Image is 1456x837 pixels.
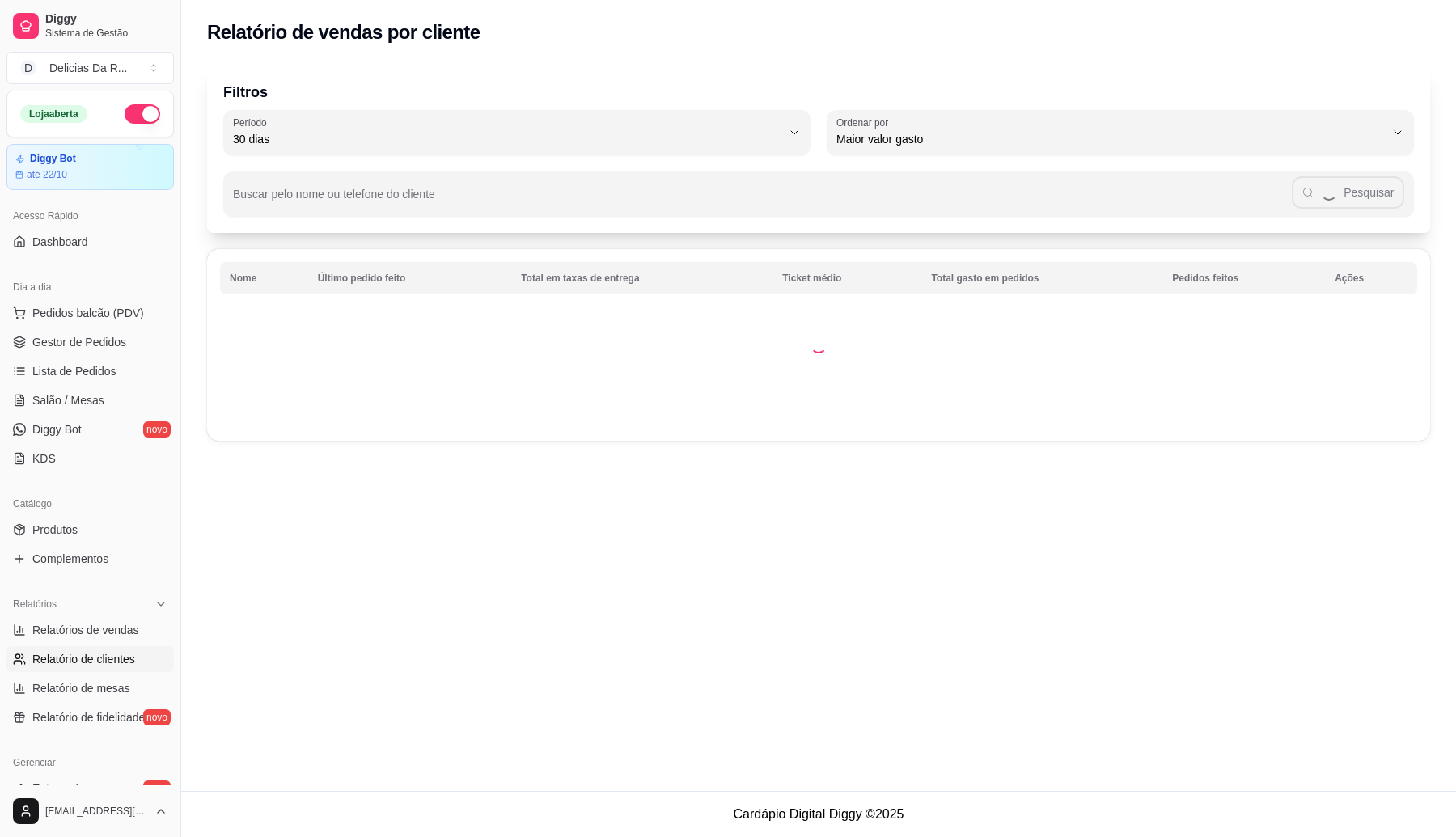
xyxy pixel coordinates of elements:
span: KDS [32,450,56,467]
span: Salão / Mesas [32,392,104,408]
a: Entregadoresnovo [6,776,174,801]
span: Diggy Bot [32,421,82,438]
a: Relatório de fidelidadenovo [6,704,174,730]
span: Relatórios [13,598,57,611]
a: Relatórios de vendas [6,617,174,643]
input: Buscar pelo nome ou telefone do cliente [233,192,1292,209]
label: Período [233,116,272,129]
a: Relatório de mesas [6,675,174,701]
a: Dashboard [6,229,174,255]
a: DiggySistema de Gestão [6,6,174,45]
span: Relatório de mesas [32,680,130,696]
p: Filtros [223,81,1414,104]
a: KDS [6,446,174,471]
label: Ordenar por [836,116,894,129]
footer: Cardápio Digital Diggy © 2025 [181,791,1456,837]
div: Catálogo [6,491,174,517]
span: Relatório de clientes [32,651,135,667]
a: Diggy Botnovo [6,416,174,442]
span: D [20,60,36,76]
span: Produtos [32,522,78,538]
span: Lista de Pedidos [32,363,116,379]
h2: Relatório de vendas por cliente [207,19,480,45]
span: Relatório de fidelidade [32,709,145,725]
span: Gestor de Pedidos [32,334,126,350]
span: [EMAIL_ADDRESS][DOMAIN_NAME] [45,805,148,818]
div: Gerenciar [6,750,174,776]
button: Pedidos balcão (PDV) [6,300,174,326]
button: Alterar Status [125,104,160,124]
span: Pedidos balcão (PDV) [32,305,144,321]
span: Complementos [32,551,108,567]
a: Complementos [6,546,174,572]
button: Período30 dias [223,110,811,155]
div: Loading [811,337,827,353]
span: Sistema de Gestão [45,27,167,40]
div: Acesso Rápido [6,203,174,229]
div: Delicias Da R ... [49,60,127,76]
article: até 22/10 [27,168,67,181]
a: Salão / Mesas [6,387,174,413]
div: Dia a dia [6,274,174,300]
a: Relatório de clientes [6,646,174,672]
button: [EMAIL_ADDRESS][DOMAIN_NAME] [6,792,174,831]
a: Gestor de Pedidos [6,329,174,355]
div: Loja aberta [20,105,87,123]
span: Entregadores [32,780,100,797]
span: Maior valor gasto [836,131,1385,147]
span: Relatórios de vendas [32,622,139,638]
article: Diggy Bot [30,153,76,165]
span: 30 dias [233,131,781,147]
a: Diggy Botaté 22/10 [6,144,174,190]
a: Produtos [6,517,174,543]
button: Ordenar porMaior valor gasto [827,110,1414,155]
span: Dashboard [32,234,88,250]
span: Diggy [45,12,167,27]
a: Lista de Pedidos [6,358,174,384]
button: Select a team [6,52,174,84]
